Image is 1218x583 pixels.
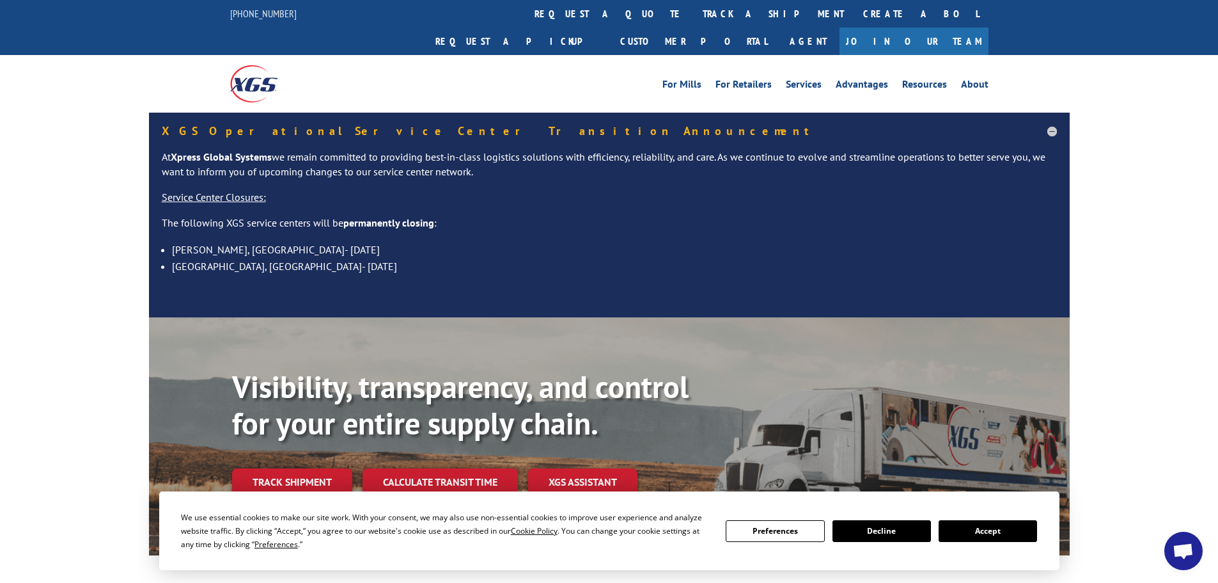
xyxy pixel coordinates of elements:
[961,79,988,93] a: About
[162,191,266,204] u: Service Center Closures:
[162,216,1057,241] p: The following XGS service centers will be :
[902,79,947,93] a: Resources
[786,79,822,93] a: Services
[715,79,772,93] a: For Retailers
[162,125,1057,137] h5: XGS Operational Service Center Transition Announcement
[230,7,297,20] a: [PHONE_NUMBER]
[159,491,1059,570] div: Cookie Consent Prompt
[611,28,777,55] a: Customer Portal
[172,258,1057,275] li: [GEOGRAPHIC_DATA], [GEOGRAPHIC_DATA]- [DATE]
[777,28,839,55] a: Agent
[662,79,701,93] a: For Mills
[181,511,710,551] div: We use essential cookies to make our site work. With your consent, we may also use non-essential ...
[528,468,637,496] a: XGS ASSISTANT
[1164,532,1203,570] a: Open chat
[232,468,352,495] a: Track shipment
[171,150,272,163] strong: Xpress Global Systems
[232,367,689,443] b: Visibility, transparency, and control for your entire supply chain.
[162,150,1057,191] p: At we remain committed to providing best-in-class logistics solutions with efficiency, reliabilit...
[832,520,931,542] button: Decline
[363,468,518,496] a: Calculate transit time
[172,241,1057,258] li: [PERSON_NAME], [GEOGRAPHIC_DATA]- [DATE]
[511,525,558,536] span: Cookie Policy
[726,520,824,542] button: Preferences
[939,520,1037,542] button: Accept
[343,216,434,229] strong: permanently closing
[254,539,298,550] span: Preferences
[839,28,988,55] a: Join Our Team
[836,79,888,93] a: Advantages
[426,28,611,55] a: Request a pickup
